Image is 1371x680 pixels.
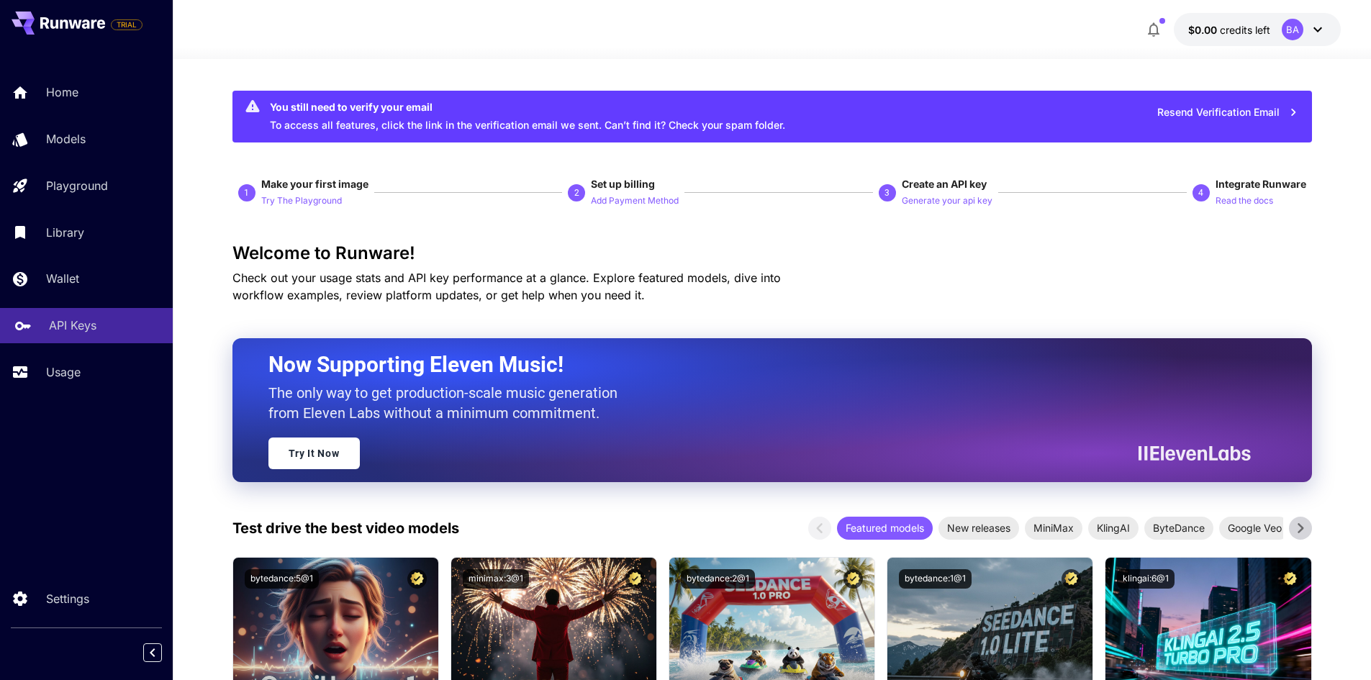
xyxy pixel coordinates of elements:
[591,191,679,209] button: Add Payment Method
[1219,517,1290,540] div: Google Veo
[843,569,863,589] button: Certified Model – Vetted for best performance and includes a commercial license.
[245,569,319,589] button: bytedance:5@1
[463,569,529,589] button: minimax:3@1
[837,520,933,535] span: Featured models
[232,271,781,302] span: Check out your usage stats and API key performance at a glance. Explore featured models, dive int...
[1144,520,1213,535] span: ByteDance
[1216,178,1306,190] span: Integrate Runware
[938,517,1019,540] div: New releases
[591,194,679,208] p: Add Payment Method
[261,178,368,190] span: Make your first image
[1174,13,1341,46] button: $0.00BA
[268,351,1240,378] h2: Now Supporting Eleven Music!
[154,640,173,666] div: Collapse sidebar
[1216,191,1273,209] button: Read the docs
[46,130,86,148] p: Models
[143,643,162,662] button: Collapse sidebar
[1144,517,1213,540] div: ByteDance
[902,194,992,208] p: Generate your api key
[46,270,79,287] p: Wallet
[46,224,84,241] p: Library
[1188,22,1270,37] div: $0.00
[270,95,785,138] div: To access all features, click the link in the verification email we sent. Can’t find it? Check yo...
[681,569,755,589] button: bytedance:2@1
[1282,19,1303,40] div: BA
[1280,569,1300,589] button: Certified Model – Vetted for best performance and includes a commercial license.
[1219,520,1290,535] span: Google Veo
[46,590,89,607] p: Settings
[49,317,96,334] p: API Keys
[407,569,427,589] button: Certified Model – Vetted for best performance and includes a commercial license.
[1149,98,1306,127] button: Resend Verification Email
[625,569,645,589] button: Certified Model – Vetted for best performance and includes a commercial license.
[46,363,81,381] p: Usage
[1025,520,1082,535] span: MiniMax
[268,438,360,469] a: Try It Now
[111,16,142,33] span: Add your payment card to enable full platform functionality.
[1088,517,1139,540] div: KlingAI
[1117,569,1175,589] button: klingai:6@1
[1088,520,1139,535] span: KlingAI
[232,517,459,539] p: Test drive the best video models
[1220,24,1270,36] span: credits left
[591,178,655,190] span: Set up billing
[902,178,987,190] span: Create an API key
[112,19,142,30] span: TRIAL
[1198,186,1203,199] p: 4
[232,243,1312,263] h3: Welcome to Runware!
[1188,24,1220,36] span: $0.00
[902,191,992,209] button: Generate your api key
[574,186,579,199] p: 2
[884,186,890,199] p: 3
[899,569,972,589] button: bytedance:1@1
[270,99,785,114] div: You still need to verify your email
[837,517,933,540] div: Featured models
[268,383,628,423] p: The only way to get production-scale music generation from Eleven Labs without a minimum commitment.
[938,520,1019,535] span: New releases
[1062,569,1081,589] button: Certified Model – Vetted for best performance and includes a commercial license.
[46,83,78,101] p: Home
[1216,194,1273,208] p: Read the docs
[46,177,108,194] p: Playground
[1025,517,1082,540] div: MiniMax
